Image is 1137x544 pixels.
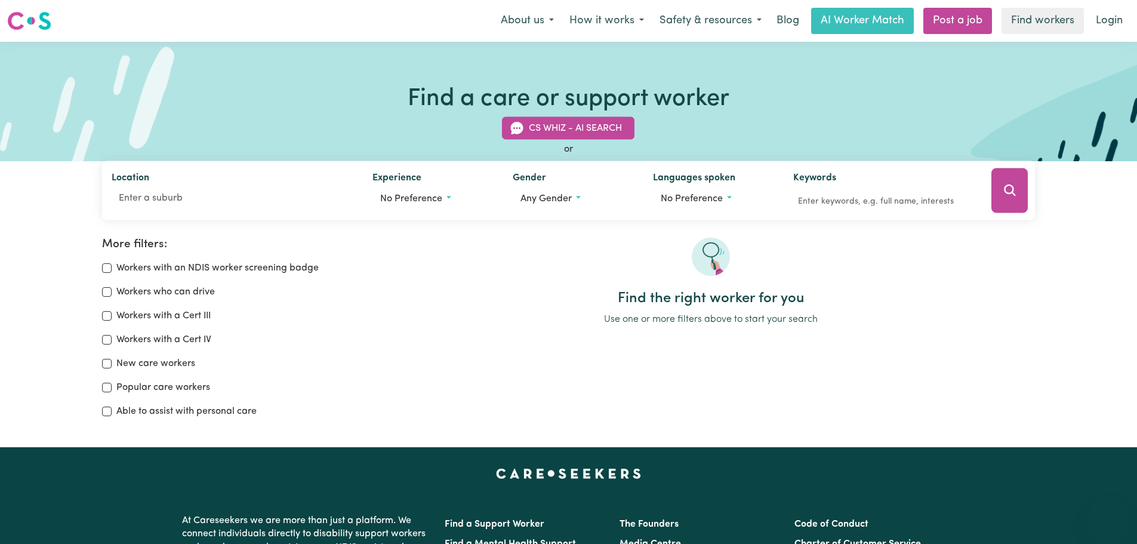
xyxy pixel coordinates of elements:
span: Any gender [520,194,572,204]
input: Enter keywords, e.g. full name, interests [793,192,975,211]
label: Experience [372,171,421,188]
a: Code of Conduct [794,520,868,529]
button: Worker gender preference [513,188,634,210]
label: Location [112,171,149,188]
img: Careseekers logo [7,10,51,32]
a: Post a job [923,8,992,34]
a: Careseekers home page [496,469,641,478]
label: Able to assist with personal care [116,404,257,419]
label: Workers with a Cert IV [116,333,211,347]
div: or [102,142,1036,156]
h2: Find the right worker for you [386,290,1035,308]
a: The Founders [620,520,679,529]
iframe: Button to launch messaging window [1089,496,1127,534]
button: About us [493,8,562,33]
button: Worker experience options [372,188,494,210]
label: New care workers [116,356,195,371]
span: No preference [380,194,442,204]
a: Blog [769,8,806,34]
label: Workers who can drive [116,285,215,299]
a: Careseekers logo [7,7,51,35]
button: Worker language preferences [653,188,774,210]
label: Gender [513,171,546,188]
label: Popular care workers [116,380,210,395]
p: Use one or more filters above to start your search [386,312,1035,327]
button: Safety & resources [652,8,769,33]
a: AI Worker Match [811,8,914,34]
button: How it works [562,8,652,33]
span: No preference [661,194,723,204]
h2: More filters: [102,238,372,251]
label: Workers with a Cert III [116,309,211,323]
button: CS Whiz - AI Search [502,117,634,140]
h1: Find a care or support worker [408,85,729,113]
label: Workers with an NDIS worker screening badge [116,261,319,275]
a: Login [1089,8,1130,34]
input: Enter a suburb [112,188,354,209]
a: Find a Support Worker [445,520,544,529]
label: Languages spoken [653,171,735,188]
label: Keywords [793,171,836,188]
button: Search [991,168,1028,213]
a: Find workers [1002,8,1084,34]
